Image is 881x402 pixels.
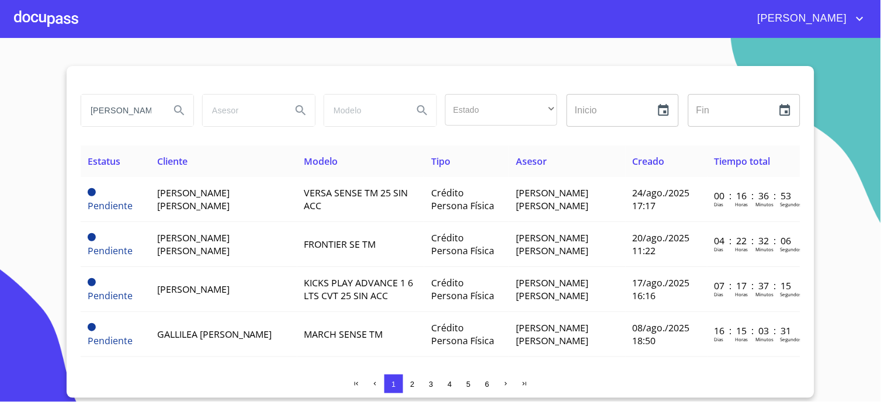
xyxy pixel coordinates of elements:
[478,375,497,393] button: 6
[88,244,133,257] span: Pendiente
[324,95,404,126] input: search
[431,155,450,168] span: Tipo
[714,279,793,292] p: 07 : 17 : 37 : 15
[304,155,338,168] span: Modelo
[736,201,748,207] p: Horas
[441,375,459,393] button: 4
[781,291,802,297] p: Segundos
[714,189,793,202] p: 00 : 16 : 36 : 53
[157,186,230,212] span: [PERSON_NAME] [PERSON_NAME]
[516,321,588,347] span: [PERSON_NAME] [PERSON_NAME]
[749,9,867,28] button: account of current user
[287,96,315,124] button: Search
[516,155,547,168] span: Asesor
[431,231,494,257] span: Crédito Persona Física
[633,321,690,347] span: 08/ago./2025 18:50
[431,186,494,212] span: Crédito Persona Física
[756,201,774,207] p: Minutos
[781,201,802,207] p: Segundos
[633,231,690,257] span: 20/ago./2025 11:22
[304,328,383,341] span: MARCH SENSE TM
[714,324,793,337] p: 16 : 15 : 03 : 31
[736,246,748,252] p: Horas
[304,238,376,251] span: FRONTIER SE TM
[714,246,724,252] p: Dias
[516,231,588,257] span: [PERSON_NAME] [PERSON_NAME]
[403,375,422,393] button: 2
[88,199,133,212] span: Pendiente
[88,278,96,286] span: Pendiente
[633,155,665,168] span: Creado
[203,95,282,126] input: search
[485,380,489,389] span: 6
[781,246,802,252] p: Segundos
[88,323,96,331] span: Pendiente
[756,246,774,252] p: Minutos
[157,328,272,341] span: GALLILEA [PERSON_NAME]
[714,201,724,207] p: Dias
[756,336,774,342] p: Minutos
[391,380,396,389] span: 1
[410,380,414,389] span: 2
[781,336,802,342] p: Segundos
[88,334,133,347] span: Pendiente
[714,291,724,297] p: Dias
[157,283,230,296] span: [PERSON_NAME]
[384,375,403,393] button: 1
[749,9,853,28] span: [PERSON_NAME]
[304,186,408,212] span: VERSA SENSE TM 25 SIN ACC
[431,321,494,347] span: Crédito Persona Física
[633,276,690,302] span: 17/ago./2025 16:16
[714,234,793,247] p: 04 : 22 : 32 : 06
[516,276,588,302] span: [PERSON_NAME] [PERSON_NAME]
[448,380,452,389] span: 4
[736,336,748,342] p: Horas
[157,231,230,257] span: [PERSON_NAME] [PERSON_NAME]
[756,291,774,297] p: Minutos
[466,380,470,389] span: 5
[422,375,441,393] button: 3
[431,276,494,302] span: Crédito Persona Física
[408,96,436,124] button: Search
[714,155,771,168] span: Tiempo total
[516,186,588,212] span: [PERSON_NAME] [PERSON_NAME]
[633,186,690,212] span: 24/ago./2025 17:17
[445,94,557,126] div: ​
[88,155,120,168] span: Estatus
[81,95,161,126] input: search
[714,336,724,342] p: Dias
[429,380,433,389] span: 3
[88,289,133,302] span: Pendiente
[157,155,188,168] span: Cliente
[459,375,478,393] button: 5
[165,96,193,124] button: Search
[304,276,414,302] span: KICKS PLAY ADVANCE 1 6 LTS CVT 25 SIN ACC
[88,233,96,241] span: Pendiente
[736,291,748,297] p: Horas
[88,188,96,196] span: Pendiente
